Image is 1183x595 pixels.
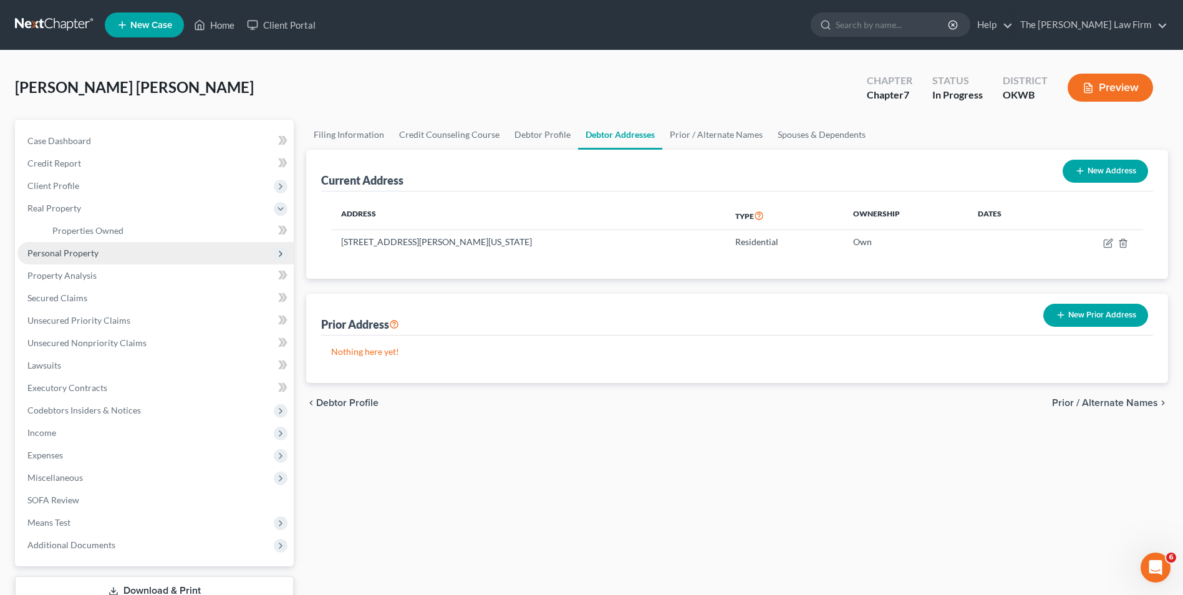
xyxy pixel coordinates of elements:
[507,120,578,150] a: Debtor Profile
[15,78,254,96] span: [PERSON_NAME] [PERSON_NAME]
[27,382,107,393] span: Executory Contracts
[27,337,147,348] span: Unsecured Nonpriority Claims
[331,346,1143,358] p: Nothing here yet!
[1003,74,1048,88] div: District
[843,201,968,230] th: Ownership
[27,405,141,415] span: Codebtors Insiders & Notices
[27,427,56,438] span: Income
[1141,553,1171,583] iframe: Intercom live chat
[306,120,392,150] a: Filing Information
[1003,88,1048,102] div: OKWB
[904,89,909,100] span: 7
[27,203,81,213] span: Real Property
[1068,74,1153,102] button: Preview
[306,398,316,408] i: chevron_left
[725,230,843,254] td: Residential
[27,472,83,483] span: Miscellaneous
[27,495,79,505] span: SOFA Review
[52,225,123,236] span: Properties Owned
[725,201,843,230] th: Type
[867,88,912,102] div: Chapter
[42,220,294,242] a: Properties Owned
[27,135,91,146] span: Case Dashboard
[17,489,294,511] a: SOFA Review
[27,270,97,281] span: Property Analysis
[1063,160,1148,183] button: New Address
[17,377,294,399] a: Executory Contracts
[27,248,99,258] span: Personal Property
[27,315,130,326] span: Unsecured Priority Claims
[662,120,770,150] a: Prior / Alternate Names
[130,21,172,30] span: New Case
[316,398,379,408] span: Debtor Profile
[1052,398,1168,408] button: Prior / Alternate Names chevron_right
[1014,14,1167,36] a: The [PERSON_NAME] Law Firm
[321,173,403,188] div: Current Address
[1052,398,1158,408] span: Prior / Alternate Names
[306,398,379,408] button: chevron_left Debtor Profile
[17,130,294,152] a: Case Dashboard
[932,88,983,102] div: In Progress
[27,517,70,528] span: Means Test
[770,120,873,150] a: Spouses & Dependents
[392,120,507,150] a: Credit Counseling Course
[17,152,294,175] a: Credit Report
[836,13,950,36] input: Search by name...
[578,120,662,150] a: Debtor Addresses
[27,450,63,460] span: Expenses
[1043,304,1148,327] button: New Prior Address
[1158,398,1168,408] i: chevron_right
[331,230,725,254] td: [STREET_ADDRESS][PERSON_NAME][US_STATE]
[27,293,87,303] span: Secured Claims
[17,287,294,309] a: Secured Claims
[17,354,294,377] a: Lawsuits
[968,201,1050,230] th: Dates
[17,332,294,354] a: Unsecured Nonpriority Claims
[27,158,81,168] span: Credit Report
[17,264,294,287] a: Property Analysis
[27,360,61,370] span: Lawsuits
[331,201,725,230] th: Address
[321,317,399,332] div: Prior Address
[867,74,912,88] div: Chapter
[241,14,322,36] a: Client Portal
[971,14,1013,36] a: Help
[188,14,241,36] a: Home
[27,180,79,191] span: Client Profile
[17,309,294,332] a: Unsecured Priority Claims
[932,74,983,88] div: Status
[843,230,968,254] td: Own
[1166,553,1176,563] span: 6
[27,539,115,550] span: Additional Documents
